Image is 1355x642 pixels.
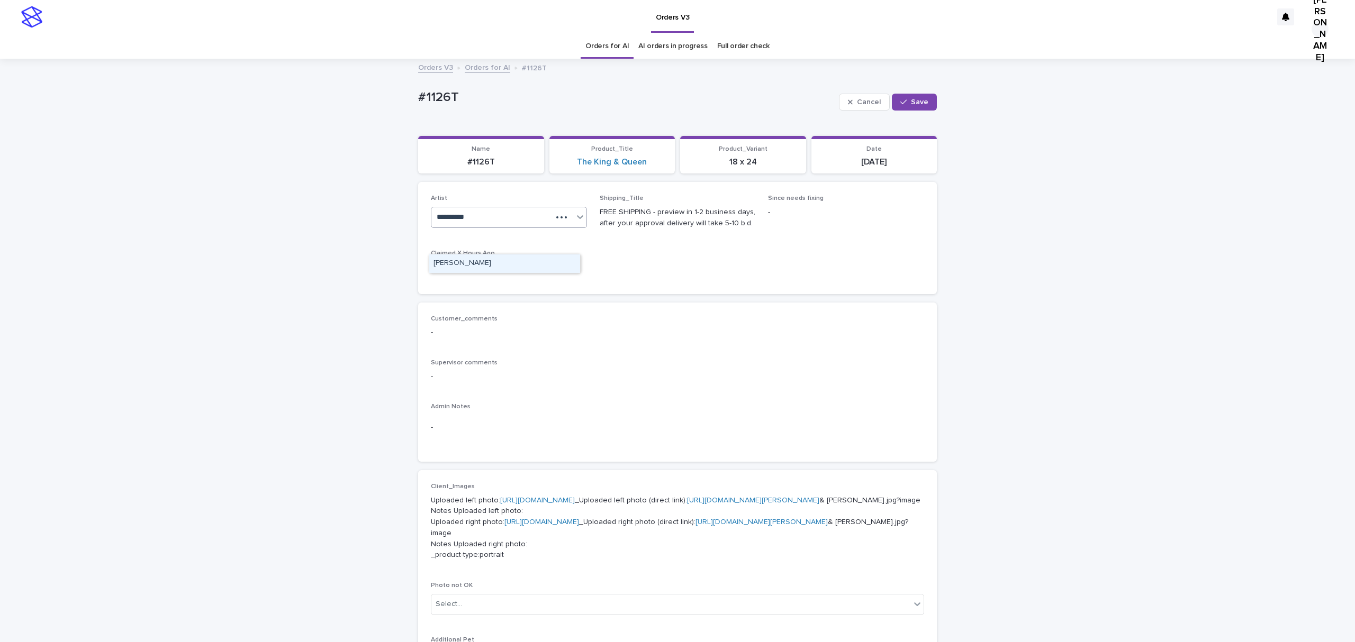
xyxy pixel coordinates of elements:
p: FREE SHIPPING - preview in 1-2 business days, after your approval delivery will take 5-10 b.d. [600,207,756,229]
p: #1126T [424,157,538,167]
a: The King & Queen [577,157,647,167]
p: 18 x 24 [686,157,800,167]
p: - [431,371,924,382]
span: Artist [431,195,447,201]
span: Product_Variant [719,146,767,152]
a: Orders V3 [418,61,453,73]
a: AI orders in progress [638,34,708,59]
a: Orders for AI [585,34,629,59]
span: Name [472,146,490,152]
div: Jo Ancheta [429,254,580,273]
p: #1126T [522,61,547,73]
div: [PERSON_NAME] [1312,21,1329,38]
p: - [768,207,924,218]
span: Cancel [857,98,881,106]
div: Select... [436,599,462,610]
p: #1126T [418,90,835,105]
span: Admin Notes [431,403,471,410]
span: Product_Title [591,146,633,152]
a: [URL][DOMAIN_NAME] [504,518,579,526]
span: Customer_comments [431,316,498,322]
a: [URL][DOMAIN_NAME] [500,497,575,504]
button: Cancel [839,94,890,111]
a: Orders for AI [465,61,510,73]
span: Shipping_Title [600,195,644,201]
p: - [431,327,924,338]
button: Save [892,94,937,111]
span: Date [866,146,882,152]
p: Uploaded left photo: _Uploaded left photo (direct link): & [PERSON_NAME].jpg?image Notes Uploaded... [431,495,924,561]
a: [URL][DOMAIN_NAME][PERSON_NAME] [695,518,828,526]
img: stacker-logo-s-only.png [21,6,42,27]
a: Full order check [717,34,770,59]
span: Claimed X Hours Ago [431,250,495,256]
span: Since needs fixing [768,195,824,201]
span: Save [911,98,928,106]
p: - [431,422,924,433]
span: Photo not OK [431,582,473,589]
p: [DATE] [818,157,931,167]
span: Client_Images [431,483,475,490]
a: [URL][DOMAIN_NAME][PERSON_NAME] [687,497,819,504]
span: Supervisor comments [431,360,498,366]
